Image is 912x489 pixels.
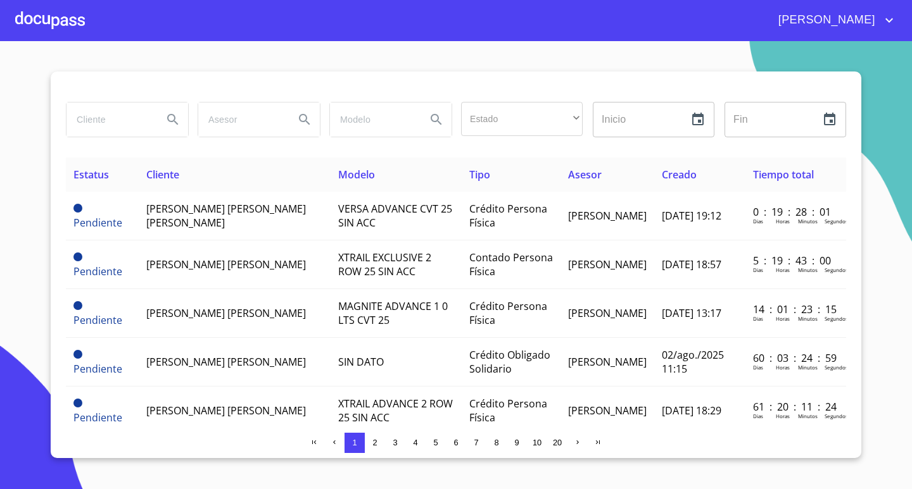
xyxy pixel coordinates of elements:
p: Minutos [798,218,818,225]
span: [DATE] 19:12 [662,209,721,223]
span: [PERSON_NAME] [PERSON_NAME] [146,257,306,271]
button: account of current user [769,10,897,30]
span: Tipo [469,168,490,182]
span: [PERSON_NAME] [568,209,647,223]
span: Pendiente [73,350,82,359]
span: Tiempo total [753,168,814,182]
div: ​ [461,102,583,136]
button: 4 [405,433,426,453]
p: Horas [776,412,790,419]
button: 10 [527,433,547,453]
span: Estatus [73,168,109,182]
input: search [198,102,284,137]
p: 14 : 01 : 23 : 15 [753,302,839,316]
button: Search [158,104,188,135]
button: 20 [547,433,567,453]
span: Pendiente [73,216,122,230]
p: Minutos [798,315,818,322]
span: Pendiente [73,264,122,278]
button: Search [421,104,452,135]
button: 6 [446,433,466,453]
span: 20 [553,438,562,447]
span: 3 [393,438,397,447]
span: Contado Persona Física [469,251,553,278]
p: Horas [776,315,790,322]
span: Asesor [568,168,602,182]
p: 60 : 03 : 24 : 59 [753,351,839,365]
span: [PERSON_NAME] [769,10,882,30]
span: Pendiente [73,313,122,327]
span: MAGNITE ADVANCE 1 0 LTS CVT 25 [338,299,448,327]
span: [PERSON_NAME] [PERSON_NAME] [146,306,306,320]
span: 02/ago./2025 11:15 [662,348,724,376]
p: Minutos [798,266,818,273]
span: 6 [453,438,458,447]
span: Pendiente [73,411,122,424]
p: Horas [776,218,790,225]
span: Pendiente [73,301,82,310]
span: Pendiente [73,362,122,376]
span: 10 [533,438,541,447]
span: Creado [662,168,697,182]
span: [DATE] 13:17 [662,306,721,320]
span: Pendiente [73,399,82,407]
button: 7 [466,433,486,453]
p: Dias [753,266,763,273]
p: 0 : 19 : 28 : 01 [753,205,839,219]
span: 5 [433,438,438,447]
span: [PERSON_NAME] [PERSON_NAME] [PERSON_NAME] [146,202,306,230]
p: Segundos [825,266,848,273]
span: Crédito Obligado Solidario [469,348,550,376]
button: 8 [486,433,507,453]
span: [PERSON_NAME] [568,404,647,418]
p: Horas [776,364,790,371]
span: SIN DATO [338,355,384,369]
span: [DATE] 18:29 [662,404,721,418]
p: Segundos [825,218,848,225]
p: Dias [753,218,763,225]
span: [PERSON_NAME] [568,355,647,369]
span: VERSA ADVANCE CVT 25 SIN ACC [338,202,452,230]
span: XTRAIL ADVANCE 2 ROW 25 SIN ACC [338,397,453,424]
button: 1 [345,433,365,453]
span: 8 [494,438,498,447]
button: 3 [385,433,405,453]
button: 5 [426,433,446,453]
span: Modelo [338,168,375,182]
span: Cliente [146,168,179,182]
p: Minutos [798,364,818,371]
p: Dias [753,315,763,322]
span: [PERSON_NAME] [568,306,647,320]
button: 2 [365,433,385,453]
button: 9 [507,433,527,453]
p: 5 : 19 : 43 : 00 [753,254,839,268]
span: XTRAIL EXCLUSIVE 2 ROW 25 SIN ACC [338,251,431,278]
span: [PERSON_NAME] [PERSON_NAME] [146,355,306,369]
span: 7 [474,438,478,447]
span: 2 [372,438,377,447]
input: search [330,102,416,137]
p: Dias [753,364,763,371]
input: search [66,102,153,137]
span: Crédito Persona Física [469,397,547,424]
p: Segundos [825,315,848,322]
span: Pendiente [73,204,82,213]
p: Dias [753,412,763,419]
p: Segundos [825,364,848,371]
span: [PERSON_NAME] [568,257,647,271]
span: 4 [413,438,417,447]
p: Horas [776,266,790,273]
span: Pendiente [73,252,82,261]
button: Search [289,104,320,135]
span: 1 [352,438,357,447]
p: Segundos [825,412,848,419]
p: 61 : 20 : 11 : 24 [753,400,839,414]
p: Minutos [798,412,818,419]
span: [PERSON_NAME] [PERSON_NAME] [146,404,306,418]
span: 9 [514,438,519,447]
span: Crédito Persona Física [469,202,547,230]
span: Crédito Persona Física [469,299,547,327]
span: [DATE] 18:57 [662,257,721,271]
